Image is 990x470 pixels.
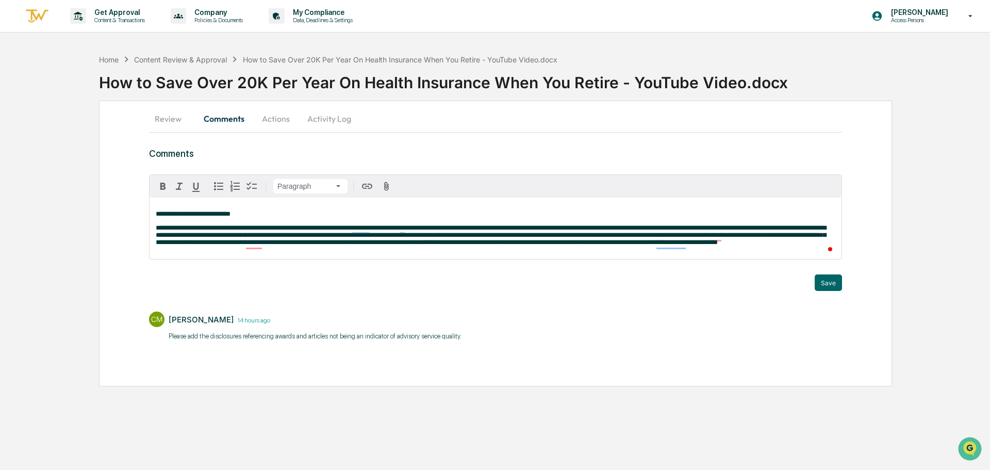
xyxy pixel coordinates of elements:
button: Save [815,274,842,291]
a: Powered byPylon [73,255,125,264]
span: • [86,168,89,176]
p: My Compliance [285,8,358,17]
img: 1746055101610-c473b297-6a78-478c-a979-82029cc54cd1 [21,169,29,177]
div: 🗄️ [75,212,83,220]
div: Home [99,55,119,64]
time: Wednesday, October 1, 2025 at 6:46:27 PM CDT [234,315,270,324]
button: Start new chat [175,82,188,94]
p: Please add the disclosures referencing awards and articles not being an indicator of advisory ser... [169,331,461,342]
div: Content Review & Approval [134,55,227,64]
span: • [86,140,89,149]
button: See all [160,112,188,125]
iframe: Open customer support [957,436,985,464]
span: [DATE] [91,168,112,176]
div: How to Save Over 20K Per Year On Health Insurance When You Retire - YouTube Video.docx [243,55,557,64]
span: Data Lookup [21,231,65,241]
div: secondary tabs example [149,106,842,131]
a: 🖐️Preclearance [6,207,71,225]
h3: Comments [149,148,842,159]
button: Attach files [377,180,395,193]
a: 🔎Data Lookup [6,226,69,245]
p: Policies & Documents [186,17,248,24]
button: Block type [273,179,348,193]
p: [PERSON_NAME] [883,8,953,17]
span: [PERSON_NAME] [32,168,84,176]
span: Pylon [103,256,125,264]
span: [PERSON_NAME] [32,140,84,149]
span: Attestations [85,211,128,221]
button: Actions [253,106,299,131]
button: Italic [171,178,188,195]
a: 🗄️Attestations [71,207,132,225]
img: 4531339965365_218c74b014194aa58b9b_72.jpg [22,79,40,98]
img: Dave Feldman [10,158,27,175]
img: 1746055101610-c473b297-6a78-478c-a979-82029cc54cd1 [10,79,29,98]
p: Company [186,8,248,17]
div: We're available if you need us! [46,89,142,98]
img: 1746055101610-c473b297-6a78-478c-a979-82029cc54cd1 [21,141,29,149]
p: Get Approval [86,8,150,17]
span: [DATE] [91,140,112,149]
button: Comments [195,106,253,131]
img: logo [25,8,49,25]
img: Dave Feldman [10,131,27,147]
div: Past conversations [10,115,69,123]
p: Access Persons [883,17,953,24]
div: [PERSON_NAME] [169,315,234,325]
div: 🔎 [10,232,19,240]
div: To enrich screen reader interactions, please activate Accessibility in Grammarly extension settings [150,198,841,259]
button: Activity Log [299,106,359,131]
div: How to Save Over 20K Per Year On Health Insurance When You Retire - YouTube Video.docx [99,65,990,92]
div: 🖐️ [10,212,19,220]
p: Data, Deadlines & Settings [285,17,358,24]
button: Review [149,106,195,131]
button: Underline [188,178,204,195]
span: Preclearance [21,211,67,221]
p: How can we help? [10,22,188,38]
div: CM [149,312,164,327]
div: Start new chat [46,79,169,89]
p: Content & Transactions [86,17,150,24]
button: Bold [155,178,171,195]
